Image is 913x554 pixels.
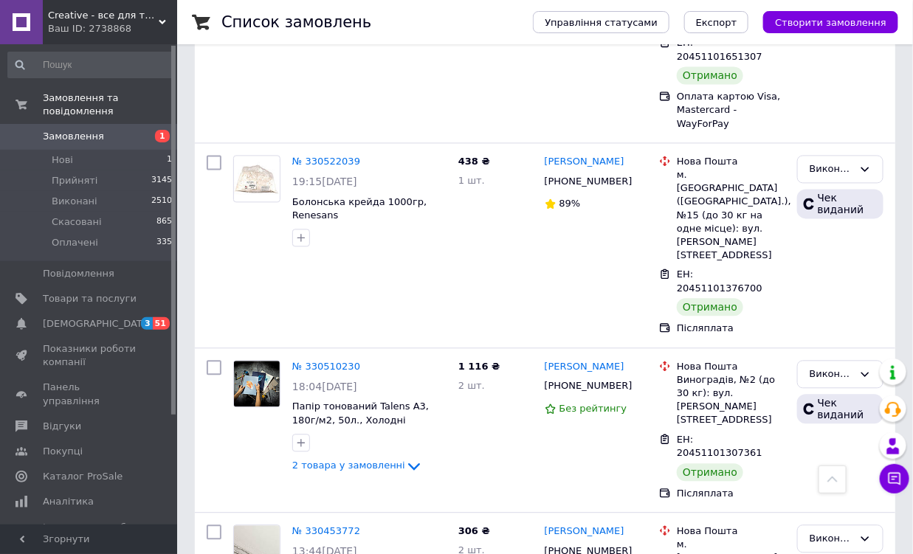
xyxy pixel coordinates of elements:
a: [PERSON_NAME] [545,360,624,374]
div: м. [GEOGRAPHIC_DATA] ([GEOGRAPHIC_DATA].), №15 (до 30 кг на одне місце): вул. [PERSON_NAME][STREE... [677,168,785,262]
a: [PERSON_NAME] [545,155,624,169]
span: 335 [156,236,172,249]
span: Скасовані [52,215,102,229]
span: 306 ₴ [458,525,490,536]
a: Папір тонований Talens А3, 180г/м2, 50л., Холодні кольори, Royal Talens [292,401,429,439]
div: Отримано [677,66,743,84]
div: Виноградів, №2 (до 30 кг): вул. [PERSON_NAME][STREET_ADDRESS] [677,373,785,427]
span: 3145 [151,174,172,187]
input: Пошук [7,52,173,78]
span: 1 [167,153,172,167]
div: Виконано [810,367,853,382]
span: 2510 [151,195,172,208]
span: Покупці [43,445,83,458]
span: 89% [559,198,581,209]
img: Фото товару [234,162,280,196]
div: Післяплата [677,487,785,500]
div: Виконано [810,162,853,177]
div: Отримано [677,298,743,316]
span: Оплачені [52,236,98,249]
img: Фото товару [234,361,280,406]
span: 3 [141,317,153,330]
span: ЕН: 20451101376700 [677,269,762,294]
div: Чек виданий [797,189,883,218]
div: Нова Пошта [677,155,785,168]
span: Каталог ProSale [43,470,123,483]
span: Без рейтингу [559,403,627,414]
button: Чат з покупцем [880,464,909,494]
span: 865 [156,215,172,229]
span: Прийняті [52,174,97,187]
div: Післяплата [677,322,785,335]
a: [PERSON_NAME] [545,524,624,539]
span: [PHONE_NUMBER] [545,380,633,391]
a: 2 товара у замовленні [292,460,423,471]
span: Аналітика [43,495,94,508]
a: № 330510230 [292,361,360,372]
span: Товари та послуги [43,292,137,305]
span: Експорт [696,17,737,28]
span: Інструменти веб-майстра та SEO [43,521,137,547]
span: 18:04[DATE] [292,381,357,392]
div: Оплата картою Visa, Mastercard - WayForPay [677,90,785,131]
span: 438 ₴ [458,156,490,167]
span: Управління статусами [545,17,658,28]
span: Панель управління [43,381,137,407]
span: Показники роботи компанії [43,342,137,369]
a: Фото товару [233,155,280,202]
span: Нові [52,153,73,167]
a: Болонська крейда 1000гр, Renesans [292,196,427,221]
a: № 330522039 [292,156,360,167]
span: Замовлення та повідомлення [43,91,177,118]
span: [DEMOGRAPHIC_DATA] [43,317,152,330]
span: 1 шт. [458,175,485,186]
span: 1 [155,130,170,142]
span: Створити замовлення [775,17,886,28]
span: 19:15[DATE] [292,176,357,187]
button: Управління статусами [533,11,669,33]
span: 51 [153,317,170,330]
button: Експорт [684,11,749,33]
span: Creative - все для творчих людей [48,9,159,22]
div: Виконано [810,531,853,547]
div: Нова Пошта [677,360,785,373]
span: Відгуки [43,420,81,433]
span: ЕН: 20451101307361 [677,434,762,459]
a: Створити замовлення [748,16,898,27]
span: 2 товара у замовленні [292,460,405,471]
div: Чек виданий [797,394,883,423]
a: № 330453772 [292,525,360,536]
a: Фото товару [233,360,280,407]
button: Створити замовлення [763,11,898,33]
span: 2 шт. [458,380,485,391]
span: 1 116 ₴ [458,361,500,372]
h1: Список замовлень [221,13,371,31]
div: Отримано [677,463,743,481]
span: Виконані [52,195,97,208]
div: Нова Пошта [677,524,785,538]
span: [PHONE_NUMBER] [545,176,633,187]
span: Повідомлення [43,267,114,280]
span: Замовлення [43,130,104,143]
span: ЕН: 20451101651307 [677,37,762,62]
div: Ваш ID: 2738868 [48,22,177,35]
